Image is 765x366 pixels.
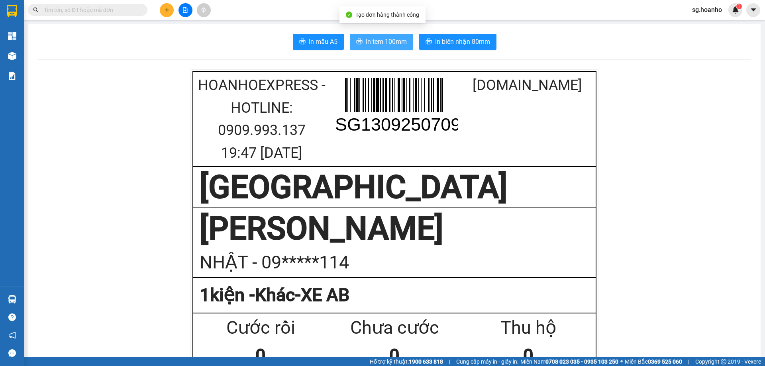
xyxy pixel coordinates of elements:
[7,5,17,17] img: logo-vxr
[164,7,170,13] span: plus
[194,314,328,342] div: Cước rồi
[435,37,490,47] span: In biên nhận 80mm
[8,52,16,60] img: warehouse-icon
[8,295,16,303] img: warehouse-icon
[355,12,419,18] span: Tạo đơn hàng thành công
[178,3,192,17] button: file-add
[370,357,443,366] span: Hỗ trợ kỹ thuật:
[346,12,352,18] span: check-circle
[732,6,739,14] img: icon-new-feature
[750,6,757,14] span: caret-down
[44,6,138,14] input: Tìm tên, số ĐT hoặc mã đơn
[200,281,589,309] div: 1 kiện - Khác-XE AB
[356,38,363,46] span: printer
[366,37,407,47] span: In tem 100mm
[625,357,682,366] span: Miền Bắc
[328,314,461,342] div: Chưa cước
[8,313,16,321] span: question-circle
[461,74,594,97] div: [DOMAIN_NAME]
[426,38,432,46] span: printer
[8,32,16,40] img: dashboard-icon
[293,34,344,50] button: printerIn mẫu A5
[182,7,188,13] span: file-add
[201,7,206,13] span: aim
[461,314,595,342] div: Thu hộ
[8,331,16,339] span: notification
[620,360,623,363] span: ⚪️
[309,37,337,47] span: In mẫu A5
[160,3,174,17] button: plus
[335,114,461,135] text: SG1309250709
[736,4,742,9] sup: 1
[738,4,740,9] span: 1
[520,357,618,366] span: Miền Nam
[8,349,16,357] span: message
[200,167,589,207] div: [GEOGRAPHIC_DATA]
[688,357,689,366] span: |
[648,358,682,365] strong: 0369 525 060
[8,72,16,80] img: solution-icon
[746,3,760,17] button: caret-down
[299,38,306,46] span: printer
[686,5,728,15] span: sg.hoanho
[197,3,211,17] button: aim
[449,357,450,366] span: |
[456,357,518,366] span: Cung cấp máy in - giấy in:
[200,209,589,249] div: [PERSON_NAME]
[33,7,39,13] span: search
[350,34,413,50] button: printerIn tem 100mm
[545,358,618,365] strong: 0708 023 035 - 0935 103 250
[721,359,726,364] span: copyright
[419,34,496,50] button: printerIn biên nhận 80mm
[409,358,443,365] strong: 1900 633 818
[195,74,328,164] div: HoaNhoExpress - Hotline: 0909.993.137 19:47 [DATE]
